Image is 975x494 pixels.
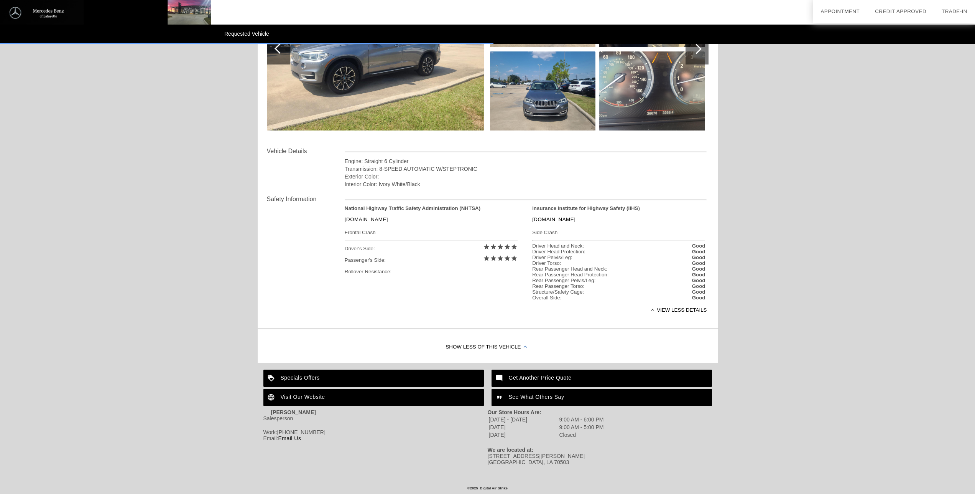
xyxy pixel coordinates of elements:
[511,255,518,262] i: star
[511,243,518,250] i: star
[488,416,558,423] td: [DATE] - [DATE]
[271,409,316,415] strong: [PERSON_NAME]
[267,195,345,204] div: Safety Information
[692,289,705,295] strong: Good
[820,8,860,14] a: Appointment
[504,243,511,250] i: star
[532,289,584,295] div: Structure/Safety Cage:
[532,205,640,211] strong: Insurance Institute for Highway Safety (IIHS)
[599,51,705,131] img: 8613771c0caf410f20d2c7a65cd133e0.jpg
[488,453,712,465] div: [STREET_ADDRESS][PERSON_NAME] [GEOGRAPHIC_DATA], LA 70503
[559,431,604,438] td: Closed
[492,389,509,406] img: ic_format_quote_white_24dp_2x.png
[692,243,705,249] strong: Good
[532,216,575,222] a: [DOMAIN_NAME]
[532,272,608,278] div: Rear Passenger Head Protection:
[497,255,504,262] i: star
[492,370,712,387] a: Get Another Price Quote
[490,243,497,250] i: star
[692,272,705,278] strong: Good
[258,332,718,363] div: Show Less of this Vehicle
[490,51,595,131] img: e84479052e7d6efb87db142feb49b6fb.jpg
[483,255,490,262] i: star
[345,216,388,222] a: [DOMAIN_NAME]
[345,157,707,165] div: Engine: Straight 6 Cylinder
[692,254,705,260] strong: Good
[532,278,595,283] div: Rear Passenger Pelvis/Leg:
[692,266,705,272] strong: Good
[492,389,712,406] a: See What Others Say
[532,228,705,237] div: Side Crash
[345,266,518,278] div: Rollover Resistance:
[345,205,480,211] strong: National Highway Traffic Safety Administration (NHTSA)
[263,370,281,387] img: ic_loyalty_white_24dp_2x.png
[345,165,707,173] div: Transmission: 8-SPEED AUTOMATIC W/STEPTRONIC
[488,424,558,431] td: [DATE]
[263,389,281,406] img: ic_language_white_24dp_2x.png
[692,283,705,289] strong: Good
[875,8,926,14] a: Credit Approved
[692,249,705,254] strong: Good
[492,370,509,387] img: ic_mode_comment_white_24dp_2x.png
[532,243,584,249] div: Driver Head and Neck:
[345,301,707,319] div: View less details
[345,254,518,266] div: Passenger's Side:
[488,409,541,415] strong: Our Store Hours Are:
[559,416,604,423] td: 9:00 AM - 6:00 PM
[488,447,534,453] strong: We are located at:
[497,243,504,250] i: star
[532,295,561,301] div: Overall Side:
[263,415,488,421] div: Salesperson
[692,278,705,283] strong: Good
[532,254,572,260] div: Driver Pelvis/Leg:
[267,147,345,156] div: Vehicle Details
[504,255,511,262] i: star
[278,435,301,441] a: Email Us
[345,243,518,254] div: Driver's Side:
[559,424,604,431] td: 9:00 AM - 5:00 PM
[483,243,490,250] i: star
[532,249,585,254] div: Driver Head Protection:
[532,266,607,272] div: Rear Passenger Head and Neck:
[263,370,484,387] a: Specials Offers
[692,260,705,266] strong: Good
[345,228,518,237] div: Frontal Crash
[345,180,707,188] div: Interior Color: Ivory White/Black
[532,283,584,289] div: Rear Passenger Torso:
[532,260,561,266] div: Driver Torso:
[490,255,497,262] i: star
[263,435,488,441] div: Email:
[263,389,484,406] a: Visit Our Website
[263,429,488,435] div: Work:
[692,295,705,301] strong: Good
[345,173,707,180] div: Exterior Color:
[277,429,326,435] span: [PHONE_NUMBER]
[488,431,558,438] td: [DATE]
[942,8,967,14] a: Trade-In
